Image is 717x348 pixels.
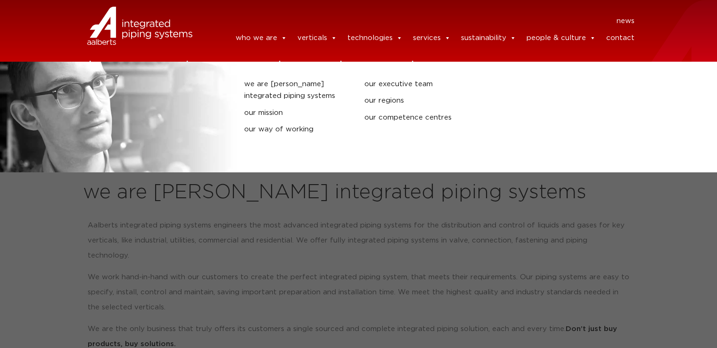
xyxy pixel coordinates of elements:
[526,29,595,48] a: people & culture
[606,29,634,48] a: contact
[83,181,635,204] h2: we are [PERSON_NAME] integrated piping systems
[412,29,450,48] a: services
[364,78,470,90] a: our executive team
[244,107,350,119] a: our mission
[297,29,337,48] a: verticals
[244,78,350,102] a: we are [PERSON_NAME] integrated piping systems
[235,29,287,48] a: who we are
[88,270,630,315] p: We work hand-in-hand with our customers to create the perfect integrated piping system, that meet...
[461,29,516,48] a: sustainability
[88,218,630,263] p: Aalberts integrated piping systems engineers the most advanced integrated piping systems for the ...
[616,14,634,29] a: news
[364,112,470,124] a: our competence centres
[244,123,350,136] a: our way of working
[206,14,635,29] nav: Menu
[347,29,402,48] a: technologies
[364,95,470,107] a: our regions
